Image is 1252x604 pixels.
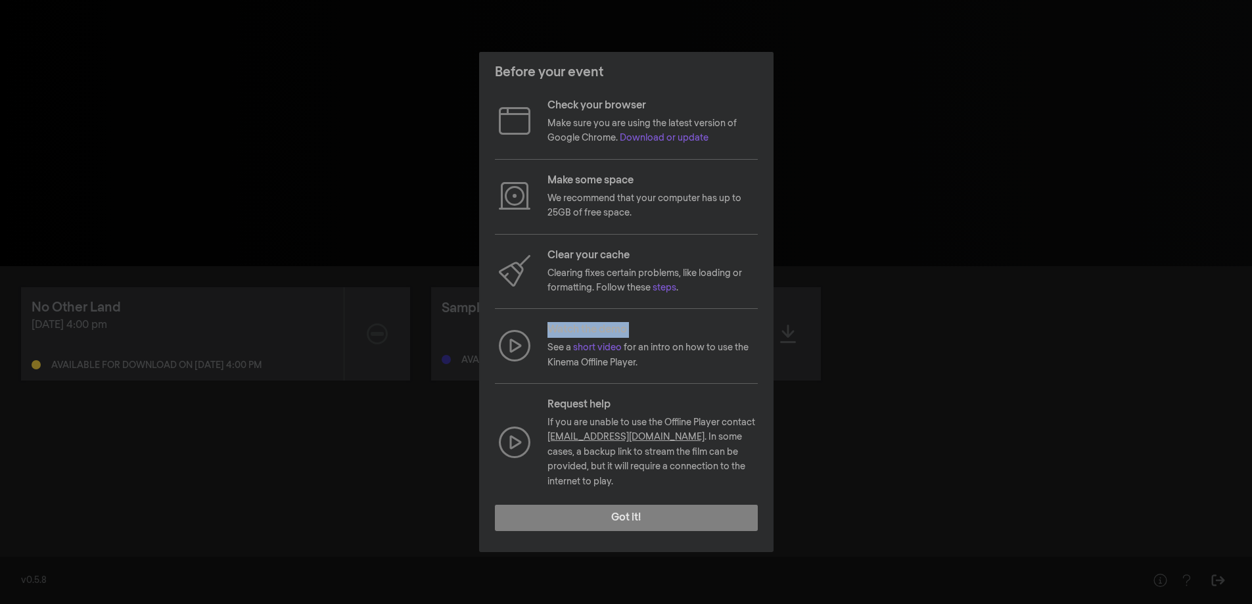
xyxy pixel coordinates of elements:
p: Watch the demo [547,322,758,338]
p: Clearing fixes certain problems, like loading or formatting. Follow these . [547,266,758,296]
p: If you are unable to use the Offline Player contact . In some cases, a backup link to stream the ... [547,415,758,489]
a: [EMAIL_ADDRESS][DOMAIN_NAME] [547,432,705,442]
a: short video [573,343,622,352]
a: Download or update [620,133,708,143]
p: We recommend that your computer has up to 25GB of free space. [547,191,758,221]
p: Make some space [547,173,758,189]
p: Check your browser [547,98,758,114]
p: Clear your cache [547,248,758,264]
p: Request help [547,397,758,413]
button: Got it! [495,505,758,531]
a: steps [653,283,676,292]
p: See a for an intro on how to use the Kinema Offline Player. [547,340,758,370]
p: Make sure you are using the latest version of Google Chrome. [547,116,758,146]
header: Before your event [479,52,774,93]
